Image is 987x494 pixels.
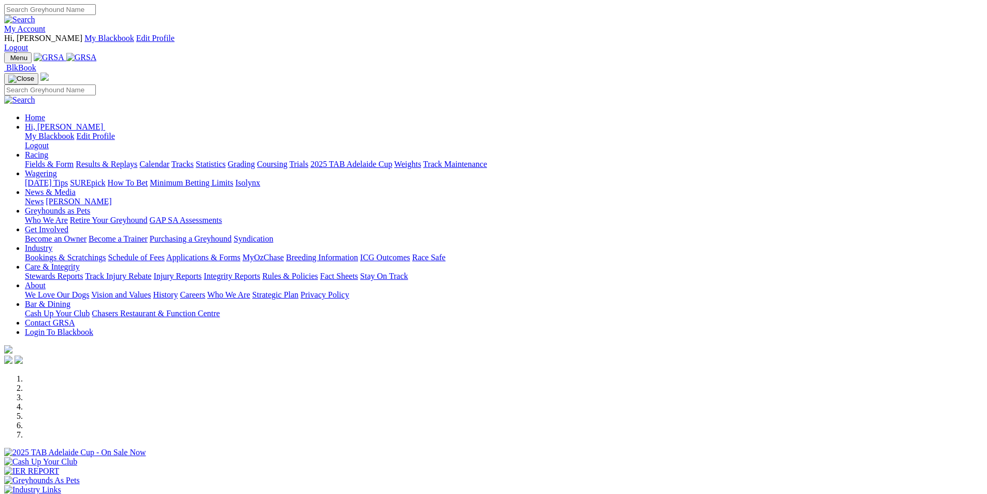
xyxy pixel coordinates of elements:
div: Bar & Dining [25,309,983,318]
a: Logout [25,141,49,150]
a: Bookings & Scratchings [25,253,106,262]
a: Edit Profile [136,34,175,43]
a: Track Maintenance [423,160,487,168]
a: Who We Are [25,216,68,224]
div: Wagering [25,178,983,188]
a: SUREpick [70,178,105,187]
a: Tracks [171,160,194,168]
a: Login To Blackbook [25,328,93,336]
a: Grading [228,160,255,168]
a: Calendar [139,160,169,168]
a: [PERSON_NAME] [46,197,111,206]
a: Integrity Reports [204,272,260,280]
div: Care & Integrity [25,272,983,281]
a: Coursing [257,160,288,168]
div: News & Media [25,197,983,206]
div: My Account [4,34,983,52]
a: Privacy Policy [301,290,349,299]
img: logo-grsa-white.png [40,73,49,81]
a: Contact GRSA [25,318,75,327]
div: Hi, [PERSON_NAME] [25,132,983,150]
a: Fields & Form [25,160,74,168]
a: Careers [180,290,205,299]
span: Hi, [PERSON_NAME] [25,122,103,131]
a: Schedule of Fees [108,253,164,262]
a: Retire Your Greyhound [70,216,148,224]
div: About [25,290,983,300]
a: Bar & Dining [25,300,70,308]
img: Cash Up Your Club [4,457,77,467]
div: Racing [25,160,983,169]
div: Get Involved [25,234,983,244]
a: Weights [394,160,421,168]
a: Minimum Betting Limits [150,178,233,187]
a: Care & Integrity [25,262,80,271]
a: Strategic Plan [252,290,298,299]
img: facebook.svg [4,356,12,364]
a: About [25,281,46,290]
a: Hi, [PERSON_NAME] [25,122,105,131]
a: My Blackbook [25,132,75,140]
a: Vision and Values [91,290,151,299]
a: Become an Owner [25,234,87,243]
img: Search [4,15,35,24]
a: Home [25,113,45,122]
a: Wagering [25,169,57,178]
a: Trials [289,160,308,168]
div: Industry [25,253,983,262]
img: Greyhounds As Pets [4,476,80,485]
a: Applications & Forms [166,253,240,262]
a: Become a Trainer [89,234,148,243]
a: Isolynx [235,178,260,187]
img: Search [4,95,35,105]
a: ICG Outcomes [360,253,410,262]
span: Menu [10,54,27,62]
img: IER REPORT [4,467,59,476]
button: Toggle navigation [4,52,32,63]
a: Fact Sheets [320,272,358,280]
a: Edit Profile [77,132,115,140]
a: Injury Reports [153,272,202,280]
div: Greyhounds as Pets [25,216,983,225]
input: Search [4,84,96,95]
a: Statistics [196,160,226,168]
img: 2025 TAB Adelaide Cup - On Sale Now [4,448,146,457]
img: Close [8,75,34,83]
a: My Account [4,24,46,33]
img: twitter.svg [15,356,23,364]
a: MyOzChase [242,253,284,262]
a: How To Bet [108,178,148,187]
a: Cash Up Your Club [25,309,90,318]
a: [DATE] Tips [25,178,68,187]
a: Breeding Information [286,253,358,262]
a: Stewards Reports [25,272,83,280]
a: Industry [25,244,52,252]
a: Racing [25,150,48,159]
a: Logout [4,43,28,52]
input: Search [4,4,96,15]
a: BlkBook [4,63,36,72]
a: History [153,290,178,299]
a: Stay On Track [360,272,408,280]
img: GRSA [66,53,97,62]
a: Results & Replays [76,160,137,168]
a: Who We Are [207,290,250,299]
a: Greyhounds as Pets [25,206,90,215]
img: logo-grsa-white.png [4,345,12,354]
a: Track Injury Rebate [85,272,151,280]
a: Get Involved [25,225,68,234]
a: GAP SA Assessments [150,216,222,224]
img: GRSA [34,53,64,62]
a: We Love Our Dogs [25,290,89,299]
a: News & Media [25,188,76,196]
span: BlkBook [6,63,36,72]
a: Chasers Restaurant & Function Centre [92,309,220,318]
a: Rules & Policies [262,272,318,280]
a: News [25,197,44,206]
a: Purchasing a Greyhound [150,234,232,243]
a: 2025 TAB Adelaide Cup [310,160,392,168]
a: Race Safe [412,253,445,262]
button: Toggle navigation [4,73,38,84]
span: Hi, [PERSON_NAME] [4,34,82,43]
a: My Blackbook [84,34,134,43]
